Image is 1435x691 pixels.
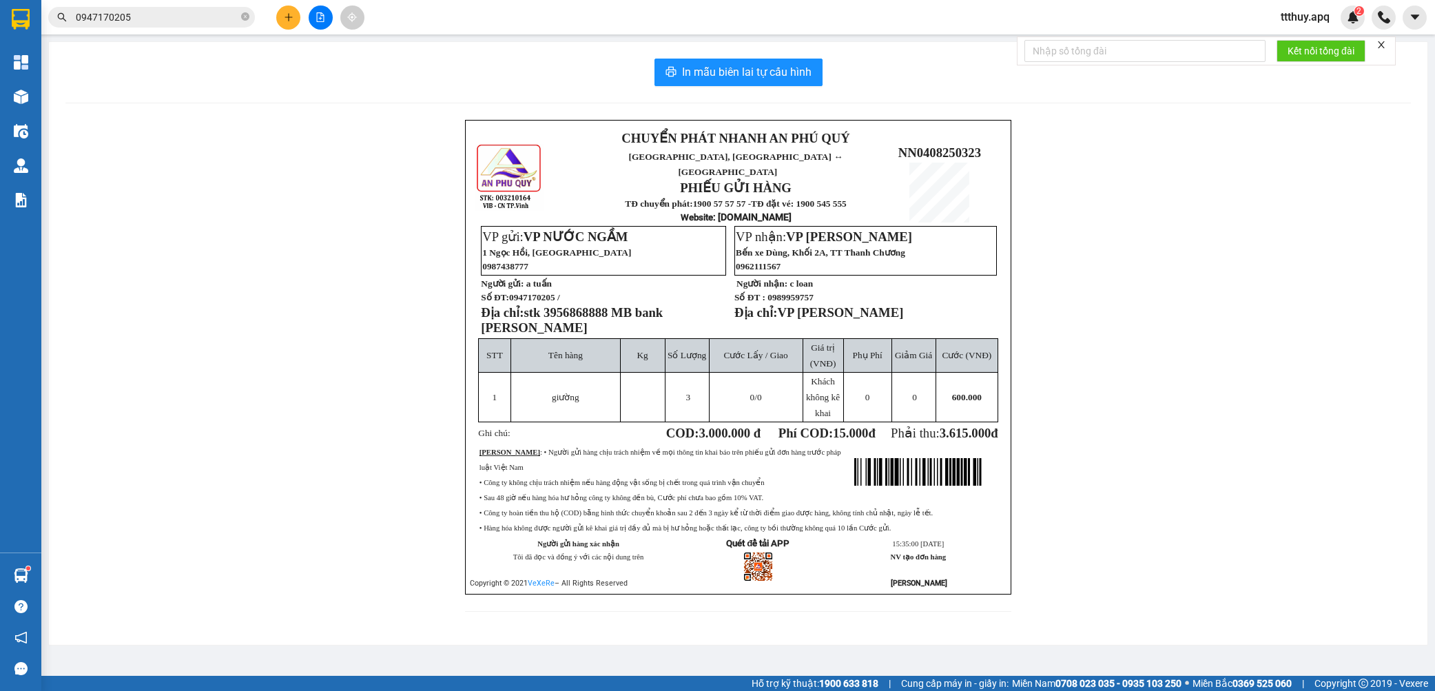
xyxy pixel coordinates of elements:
img: dashboard-icon [14,55,28,70]
button: plus [276,6,300,30]
span: Copyright © 2021 – All Rights Reserved [470,579,628,588]
span: /0 [750,392,762,402]
span: Cung cấp máy in - giấy in: [901,676,1009,691]
span: [GEOGRAPHIC_DATA], [GEOGRAPHIC_DATA] ↔ [GEOGRAPHIC_DATA] [628,152,843,177]
strong: COD: [666,426,761,440]
strong: TĐ đặt vé: 1900 545 555 [751,198,847,209]
strong: TĐ chuyển phát: [625,198,692,209]
input: Tìm tên, số ĐT hoặc mã đơn [76,10,238,25]
span: ttthuy.apq [1270,8,1341,25]
button: printerIn mẫu biên lai tự cấu hình [654,59,823,86]
strong: 0369 525 060 [1232,678,1292,689]
strong: 0708 023 035 - 0935 103 250 [1055,678,1181,689]
span: 0 [912,392,917,402]
strong: Phí COD: đ [778,426,876,440]
input: Nhập số tổng đài [1024,40,1266,62]
span: 0989959757 [767,292,814,302]
span: VP [PERSON_NAME] [777,305,903,320]
strong: : [DOMAIN_NAME] [681,212,792,223]
span: stk 3956868888 MB bank [PERSON_NAME] [481,305,663,335]
span: Website [681,212,713,223]
strong: Người nhận: [736,278,787,289]
span: • Sau 48 giờ nếu hàng hóa hư hỏng công ty không đền bù, Cước phí chưa bao gồm 10% VAT. [479,494,763,502]
button: Kết nối tổng đài [1277,40,1365,62]
strong: Người gửi hàng xác nhận [537,540,619,548]
span: question-circle [14,600,28,613]
strong: 1900 633 818 [819,678,878,689]
span: c loan [789,278,813,289]
span: Kg [637,350,648,360]
span: | [1302,676,1304,691]
span: 1 [493,392,497,402]
span: Khách không kê khai [806,376,840,418]
span: Giảm Giá [895,350,932,360]
span: 0962111567 [736,261,781,271]
span: Hỗ trợ kỹ thuật: [752,676,878,691]
span: 0987438777 [482,261,528,271]
span: close-circle [241,12,249,21]
span: Kết nối tổng đài [1288,43,1354,59]
strong: [PERSON_NAME] [891,579,947,588]
span: aim [347,12,357,22]
span: • Công ty không chịu trách nhiệm nếu hàng động vật sống bị chết trong quá trình vận chuyển [479,479,765,486]
span: notification [14,631,28,644]
img: warehouse-icon [14,158,28,173]
strong: Địa chỉ: [734,305,777,320]
strong: Số ĐT: [481,292,559,302]
span: 3 [685,392,690,402]
button: caret-down [1403,6,1427,30]
span: • Công ty hoàn tiền thu hộ (COD) bằng hình thức chuyển khoản sau 2 đến 3 ngày kể từ thời điểm gia... [479,509,933,517]
span: Miền Nam [1012,676,1181,691]
span: STT [486,350,503,360]
span: Giá trị (VNĐ) [810,342,836,369]
sup: 2 [1354,6,1364,16]
span: a tuấn [526,278,552,289]
span: Bến xe Dùng, Khối 2A, TT Thanh Chương [736,247,905,258]
span: VP [PERSON_NAME] [786,229,912,244]
span: Số Lượng [668,350,706,360]
span: 15.000 [833,426,868,440]
span: Tôi đã đọc và đồng ý với các nội dung trên [513,553,644,561]
span: Miền Bắc [1193,676,1292,691]
span: Ghi chú: [478,428,510,438]
span: đ [991,426,998,440]
span: Phải thu: [891,426,998,440]
span: close-circle [241,11,249,24]
span: plus [284,12,293,22]
span: caret-down [1409,11,1421,23]
span: copyright [1359,679,1368,688]
span: giường [552,392,579,402]
span: ⚪️ [1185,681,1189,686]
span: : • Người gửi hàng chịu trách nhiệm về mọi thông tin khai báo trên phiếu gửi đơn hàng trước pháp ... [479,448,841,471]
span: | [889,676,891,691]
span: • Hàng hóa không được người gửi kê khai giá trị đầy đủ mà bị hư hỏng hoặc thất lạc, công ty bồi t... [479,524,891,532]
span: close [1376,40,1386,50]
span: 15:35:00 [DATE] [892,540,944,548]
img: logo [475,143,544,211]
img: warehouse-icon [14,568,28,583]
span: Cước Lấy / Giao [723,350,787,360]
strong: NV tạo đơn hàng [891,553,946,561]
span: Cước (VNĐ) [942,350,991,360]
img: warehouse-icon [14,90,28,104]
img: solution-icon [14,193,28,207]
span: file-add [316,12,325,22]
span: VP NƯỚC NGẦM [524,229,628,244]
span: 3.615.000 [940,426,991,440]
strong: PHIẾU GỬI HÀNG [680,181,792,195]
span: Phụ Phí [852,350,882,360]
a: VeXeRe [528,579,555,588]
strong: Người gửi: [481,278,524,289]
span: 0 [865,392,870,402]
button: aim [340,6,364,30]
img: icon-new-feature [1347,11,1359,23]
strong: 1900 57 57 57 - [693,198,751,209]
span: 2 [1356,6,1361,16]
span: 3.000.000 đ [699,426,761,440]
span: printer [665,66,677,79]
span: In mẫu biên lai tự cấu hình [682,63,812,81]
strong: CHUYỂN PHÁT NHANH AN PHÚ QUÝ [621,131,849,145]
span: message [14,662,28,675]
span: VP nhận: [736,229,912,244]
span: VP gửi: [482,229,628,244]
